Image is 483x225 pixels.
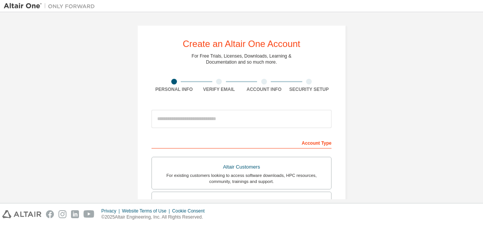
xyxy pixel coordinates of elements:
div: Personal Info [152,86,197,92]
div: Create an Altair One Account [183,39,300,48]
div: Account Info [241,86,287,92]
p: © 2025 Altair Engineering, Inc. All Rights Reserved. [101,214,209,220]
div: Verify Email [197,86,242,92]
img: linkedin.svg [71,210,79,218]
img: facebook.svg [46,210,54,218]
div: Students [156,197,327,207]
img: youtube.svg [84,210,95,218]
img: instagram.svg [58,210,66,218]
img: Altair One [4,2,99,10]
div: For Free Trials, Licenses, Downloads, Learning & Documentation and so much more. [192,53,292,65]
div: Account Type [152,136,331,148]
div: Privacy [101,208,122,214]
div: For existing customers looking to access software downloads, HPC resources, community, trainings ... [156,172,327,184]
div: Cookie Consent [172,208,209,214]
div: Altair Customers [156,162,327,172]
img: altair_logo.svg [2,210,41,218]
div: Security Setup [287,86,332,92]
div: Website Terms of Use [122,208,172,214]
